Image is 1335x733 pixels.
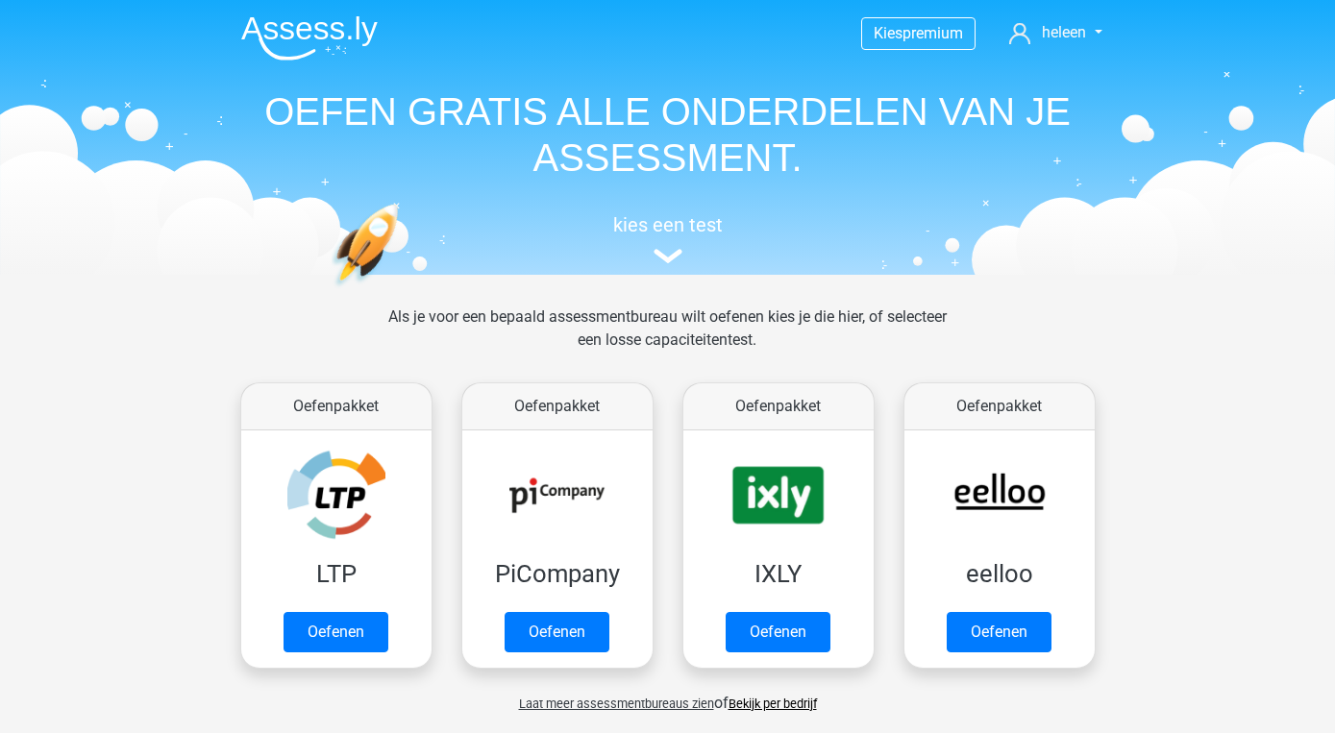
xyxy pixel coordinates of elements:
[226,88,1110,181] h1: OEFEN GRATIS ALLE ONDERDELEN VAN JE ASSESSMENT.
[874,24,902,42] span: Kies
[1001,21,1109,44] a: heleen
[726,612,830,652] a: Oefenen
[654,249,682,263] img: assessment
[505,612,609,652] a: Oefenen
[1042,23,1086,41] span: heleen
[284,612,388,652] a: Oefenen
[902,24,963,42] span: premium
[729,696,817,711] a: Bekijk per bedrijf
[226,676,1110,715] div: of
[862,20,975,46] a: Kiespremium
[332,204,473,378] img: oefenen
[241,15,378,61] img: Assessly
[373,305,962,375] div: Als je voor een bepaald assessmentbureau wilt oefenen kies je die hier, of selecteer een losse ca...
[519,696,714,711] span: Laat meer assessmentbureaus zien
[947,612,1051,652] a: Oefenen
[226,213,1110,236] h5: kies een test
[226,213,1110,264] a: kies een test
